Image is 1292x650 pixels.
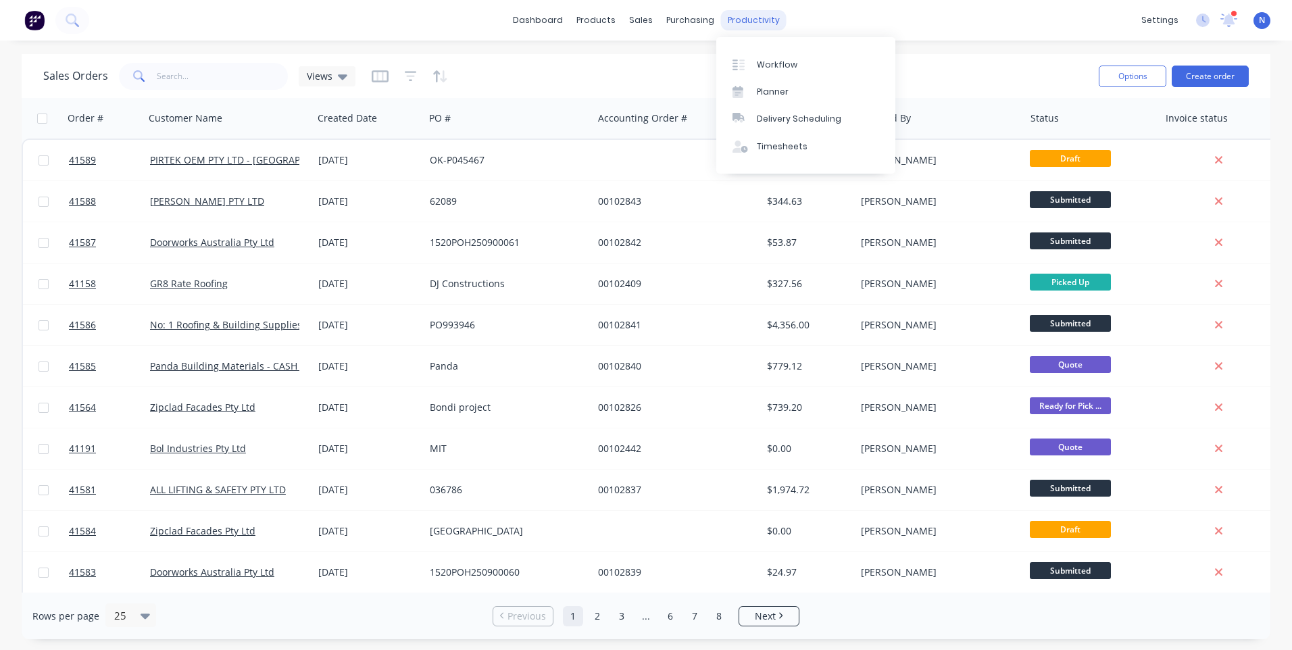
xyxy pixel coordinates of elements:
div: productivity [721,10,787,30]
div: [DATE] [318,318,419,332]
ul: Pagination [487,606,805,626]
div: [GEOGRAPHIC_DATA] [430,524,580,538]
div: 62089 [430,195,580,208]
a: 41581 [69,470,150,510]
div: 00102841 [598,318,748,332]
div: [DATE] [318,277,419,291]
div: Order # [68,111,103,125]
div: PO # [429,111,451,125]
span: Ready for Pick ... [1030,397,1111,414]
div: $4,356.00 [767,318,846,332]
div: $0.00 [767,524,846,538]
div: [DATE] [318,524,419,538]
div: [DATE] [318,359,419,373]
div: $739.20 [767,401,846,414]
a: Workflow [716,51,895,78]
div: [DATE] [318,442,419,455]
span: 41583 [69,566,96,579]
a: Page 2 [587,606,607,626]
div: [PERSON_NAME] [861,442,1011,455]
a: GR8 Rate Roofing [150,277,228,290]
div: Status [1030,111,1059,125]
div: 00102843 [598,195,748,208]
a: Doorworks Australia Pty Ltd [150,566,274,578]
div: [PERSON_NAME] [861,195,1011,208]
span: Quote [1030,439,1111,455]
a: Planner [716,78,895,105]
a: 41585 [69,346,150,386]
span: Next [755,609,776,623]
a: Page 8 [709,606,729,626]
span: Draft [1030,521,1111,538]
img: Factory [24,10,45,30]
div: [DATE] [318,195,419,208]
input: Search... [157,63,289,90]
a: Previous page [493,609,553,623]
a: 41158 [69,264,150,304]
div: [PERSON_NAME] [861,401,1011,414]
div: $344.63 [767,195,846,208]
a: 41584 [69,511,150,551]
span: Draft [1030,150,1111,167]
a: Page 1 is your current page [563,606,583,626]
span: Previous [507,609,546,623]
div: purchasing [660,10,721,30]
div: [DATE] [318,153,419,167]
div: Delivery Scheduling [757,113,841,125]
span: Submitted [1030,480,1111,497]
span: 41158 [69,277,96,291]
div: settings [1135,10,1185,30]
div: Timesheets [757,141,807,153]
a: [PERSON_NAME] PTY LTD [150,195,264,207]
div: Accounting Order # [598,111,687,125]
a: dashboard [506,10,570,30]
div: 1520POH250900061 [430,236,580,249]
div: $779.12 [767,359,846,373]
div: 00102840 [598,359,748,373]
span: 41588 [69,195,96,208]
a: Delivery Scheduling [716,105,895,132]
div: $0.00 [767,442,846,455]
div: Workflow [757,59,797,71]
div: [PERSON_NAME] [861,318,1011,332]
div: [DATE] [318,566,419,579]
div: Created Date [318,111,377,125]
span: N [1259,14,1265,26]
div: Panda [430,359,580,373]
div: Planner [757,86,789,98]
div: 00102839 [598,566,748,579]
div: [PERSON_NAME] [861,359,1011,373]
a: 41587 [69,222,150,263]
a: Zipclad Facades Pty Ltd [150,524,255,537]
span: Submitted [1030,232,1111,249]
span: Picked Up [1030,274,1111,291]
a: Jump forward [636,606,656,626]
a: 41586 [69,305,150,345]
div: $327.56 [767,277,846,291]
div: PO993946 [430,318,580,332]
div: [PERSON_NAME] [861,524,1011,538]
div: products [570,10,622,30]
div: $24.97 [767,566,846,579]
a: 41564 [69,387,150,428]
a: Page 7 [685,606,705,626]
a: 41583 [69,552,150,593]
span: Quote [1030,356,1111,373]
span: 41589 [69,153,96,167]
div: Bondi project [430,401,580,414]
span: 41584 [69,524,96,538]
div: 1520POH250900060 [430,566,580,579]
div: 00102442 [598,442,748,455]
h1: Sales Orders [43,70,108,82]
div: [PERSON_NAME] [861,153,1011,167]
span: Rows per page [32,609,99,623]
span: Submitted [1030,562,1111,579]
a: No: 1 Roofing & Building Supplies [150,318,302,331]
a: Zipclad Facades Pty Ltd [150,401,255,414]
div: [DATE] [318,236,419,249]
div: 00102837 [598,483,748,497]
div: MIT [430,442,580,455]
div: 00102826 [598,401,748,414]
span: 41586 [69,318,96,332]
div: 00102409 [598,277,748,291]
